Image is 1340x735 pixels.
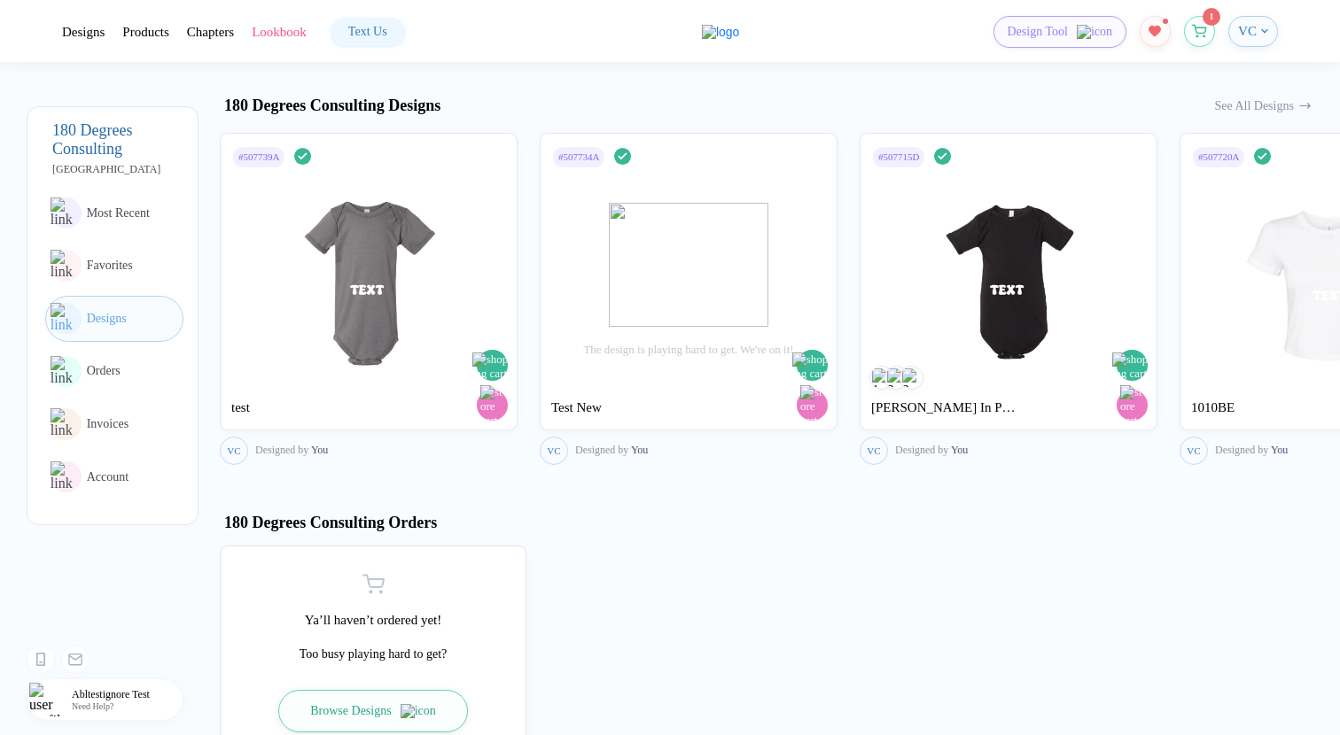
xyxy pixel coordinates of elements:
button: link to iconMost Recent [45,190,183,236]
button: store cart [477,390,508,421]
img: logo [702,25,739,39]
div: 180 Degrees Consulting [52,121,183,159]
span: VC [1238,24,1257,39]
div: You [575,444,648,457]
button: link to iconDesigns [45,296,183,342]
img: icon [401,704,436,718]
button: store cart [1117,390,1148,421]
span: Designs [87,312,127,325]
div: You [895,444,968,457]
span: VC [227,445,240,456]
div: LookbookToggle dropdown menu chapters [252,24,307,40]
span: Designed by [1215,444,1268,456]
div: # 507734A [558,151,599,162]
span: Designed by [895,444,948,456]
div: The design is playing hard to get. We're on it! [580,338,798,360]
button: Browse Designsicon [278,690,468,732]
button: link to iconInvoices [45,401,183,447]
img: store cart [480,385,506,428]
div: #507734AThe design is playing hard to get. We're on it!shopping cartstore cart Test NewVCDesigned... [540,128,837,469]
img: link to icon [51,197,82,229]
button: link to iconAccount [45,454,183,500]
img: 1 [872,368,891,387]
button: shopping cart [477,350,508,381]
div: You [1215,444,1288,457]
div: [PERSON_NAME] In Progress [871,400,1019,415]
img: link to icon [51,250,82,282]
span: VC [1187,445,1200,456]
div: ProductsToggle dropdown menu [122,24,169,40]
img: link to icon [51,408,82,440]
img: image_error.svg [609,203,768,327]
div: Test New [551,400,699,415]
img: 2 [887,368,906,387]
span: Most Recent [87,206,150,220]
div: Too busy playing hard to get? [267,646,479,663]
button: link to iconOrders [45,349,183,395]
div: #507715Dshopping cartstore cart [PERSON_NAME] In Progress123VCDesigned by You [860,128,1157,469]
img: shopping cart [1112,352,1155,381]
img: shopping cart [792,352,835,381]
span: 1 [1209,12,1213,21]
img: 1759258030650oaprv_nt_front.png [909,169,1109,377]
div: 1010BE [1191,400,1339,415]
img: store cart [1120,385,1146,428]
span: Favorites [87,259,133,272]
img: 1759483391087dponh_nt_front.png [269,169,469,377]
sup: 1 [1163,19,1168,24]
span: Design Tool [1008,24,1068,39]
div: Ya’ll haven’t ordered yet! [267,613,479,628]
button: link to iconFavorites [45,243,183,289]
div: # 507715D [878,151,919,162]
button: VC [860,437,888,465]
button: shopping cart [797,350,828,381]
div: Adelphi University [52,163,183,176]
img: link to icon [51,303,82,335]
button: VC [220,437,248,465]
span: Account [87,470,129,484]
div: Text Us [348,25,387,39]
span: Designed by [255,444,308,456]
button: See All Designs [1214,99,1312,113]
span: Orders [87,364,121,377]
span: Invoices [87,417,129,430]
div: # 507720A [1198,151,1239,162]
div: ChaptersToggle dropdown menu chapters [187,24,234,40]
div: #507739Ashopping cartstore cart testVCDesigned by You [220,128,518,469]
img: 3 [902,368,921,387]
button: VC [540,437,568,465]
span: VC [547,445,560,456]
div: You [255,444,328,457]
span: Browse Designs [310,704,391,718]
div: Lookbook [252,24,307,40]
sup: 1 [1203,8,1220,26]
button: VC [1228,16,1278,47]
div: test [231,400,379,415]
img: store cart [800,385,826,428]
div: # 507739A [238,151,279,162]
div: DesignsToggle dropdown menu [62,24,105,40]
img: user profile [29,683,63,716]
span: Abltestignore Test [72,688,183,701]
img: link to icon [51,461,82,493]
div: 180 Degrees Consulting Designs [220,97,440,115]
span: Need Help? [72,701,113,711]
span: VC [867,445,880,456]
div: 180 Degrees Consulting Orders [220,514,437,532]
button: store cart [797,390,828,421]
button: Design Toolicon [993,16,1126,48]
img: shopping cart [472,352,515,381]
button: VC [1180,437,1208,465]
a: Text Us [331,18,405,46]
img: icon [1077,25,1112,39]
div: See All Designs [1214,99,1293,113]
button: shopping cart [1117,350,1148,381]
span: Designed by [575,444,628,456]
img: link to icon [51,356,82,388]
